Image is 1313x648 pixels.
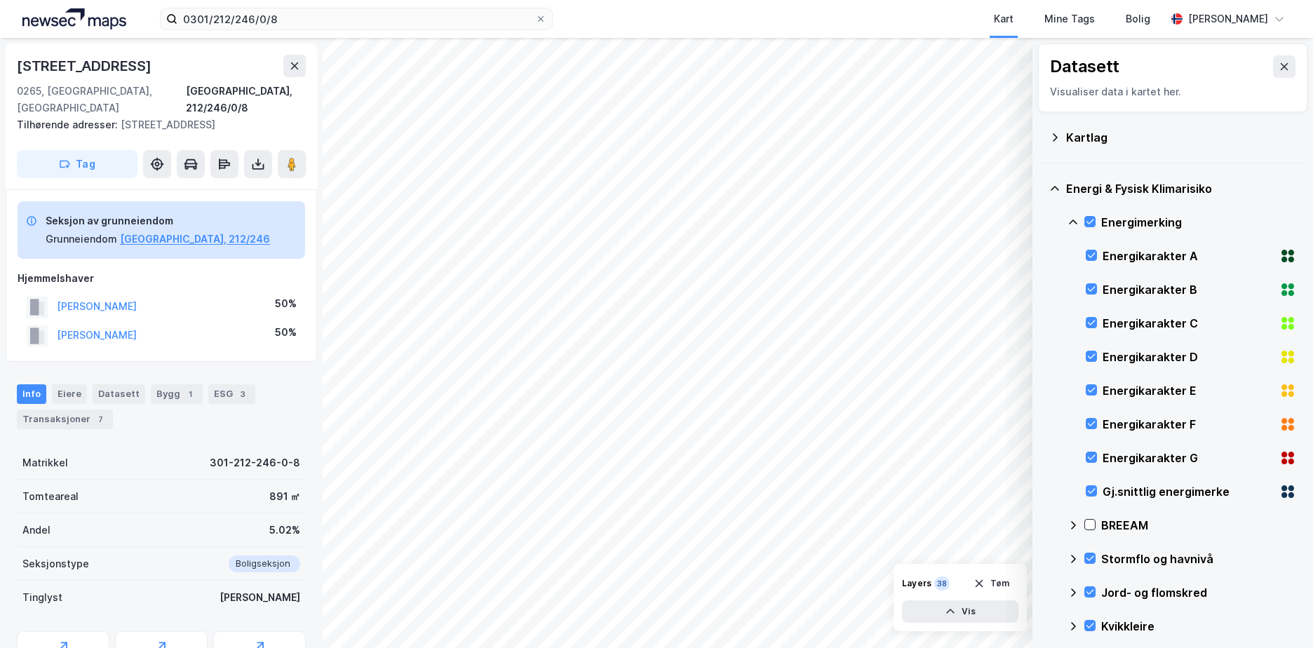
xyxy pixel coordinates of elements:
div: Matrikkel [22,454,68,471]
div: Stormflo og havnivå [1101,551,1296,567]
div: Visualiser data i kartet her. [1050,83,1295,100]
iframe: Chat Widget [1243,581,1313,648]
input: Søk på adresse, matrikkel, gårdeiere, leietakere eller personer [177,8,535,29]
div: 50% [275,295,297,312]
div: Kartlag [1066,129,1296,146]
div: Gj.snittlig energimerke [1103,483,1274,500]
div: Energikarakter B [1103,281,1274,298]
div: Tinglyst [22,589,62,606]
div: Energikarakter G [1103,450,1274,466]
div: [PERSON_NAME] [1188,11,1268,27]
div: Energikarakter F [1103,416,1274,433]
div: Bygg [151,384,203,404]
div: Tomteareal [22,488,79,505]
div: 5.02% [269,522,300,539]
div: Mine Tags [1044,11,1095,27]
div: Seksjon av grunneiendom [46,212,270,229]
div: Energikarakter E [1103,382,1274,399]
div: Bolig [1126,11,1150,27]
div: Kvikkleire [1101,618,1296,635]
div: [STREET_ADDRESS] [17,116,295,133]
div: 38 [934,576,950,590]
div: 0265, [GEOGRAPHIC_DATA], [GEOGRAPHIC_DATA] [17,83,186,116]
div: Kart [994,11,1014,27]
div: [STREET_ADDRESS] [17,55,154,77]
div: 301-212-246-0-8 [210,454,300,471]
div: Datasett [93,384,145,404]
div: Energimerking [1101,214,1296,231]
div: Seksjonstype [22,555,89,572]
div: Layers [902,578,931,589]
div: [PERSON_NAME] [220,589,300,606]
span: Tilhørende adresser: [17,119,121,130]
div: Energi & Fysisk Klimarisiko [1066,180,1296,197]
div: Energikarakter C [1103,315,1274,332]
div: Energikarakter A [1103,248,1274,264]
div: Info [17,384,46,404]
div: 7 [93,412,107,426]
button: Tøm [964,572,1018,595]
div: 50% [275,324,297,341]
div: ESG [208,384,255,404]
button: Tag [17,150,137,178]
div: 1 [183,387,197,401]
button: Vis [902,600,1018,623]
div: Grunneiendom [46,231,117,248]
div: BREEAM [1101,517,1296,534]
img: logo.a4113a55bc3d86da70a041830d287a7e.svg [22,8,126,29]
div: Eiere [52,384,87,404]
div: Energikarakter D [1103,349,1274,365]
div: Datasett [1050,55,1119,78]
div: Jord- og flomskred [1101,584,1296,601]
div: [GEOGRAPHIC_DATA], 212/246/0/8 [186,83,306,116]
div: 891 ㎡ [269,488,300,505]
div: Transaksjoner [17,410,113,429]
div: Andel [22,522,50,539]
div: Hjemmelshaver [18,270,305,287]
div: 3 [236,387,250,401]
button: [GEOGRAPHIC_DATA], 212/246 [120,231,270,248]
